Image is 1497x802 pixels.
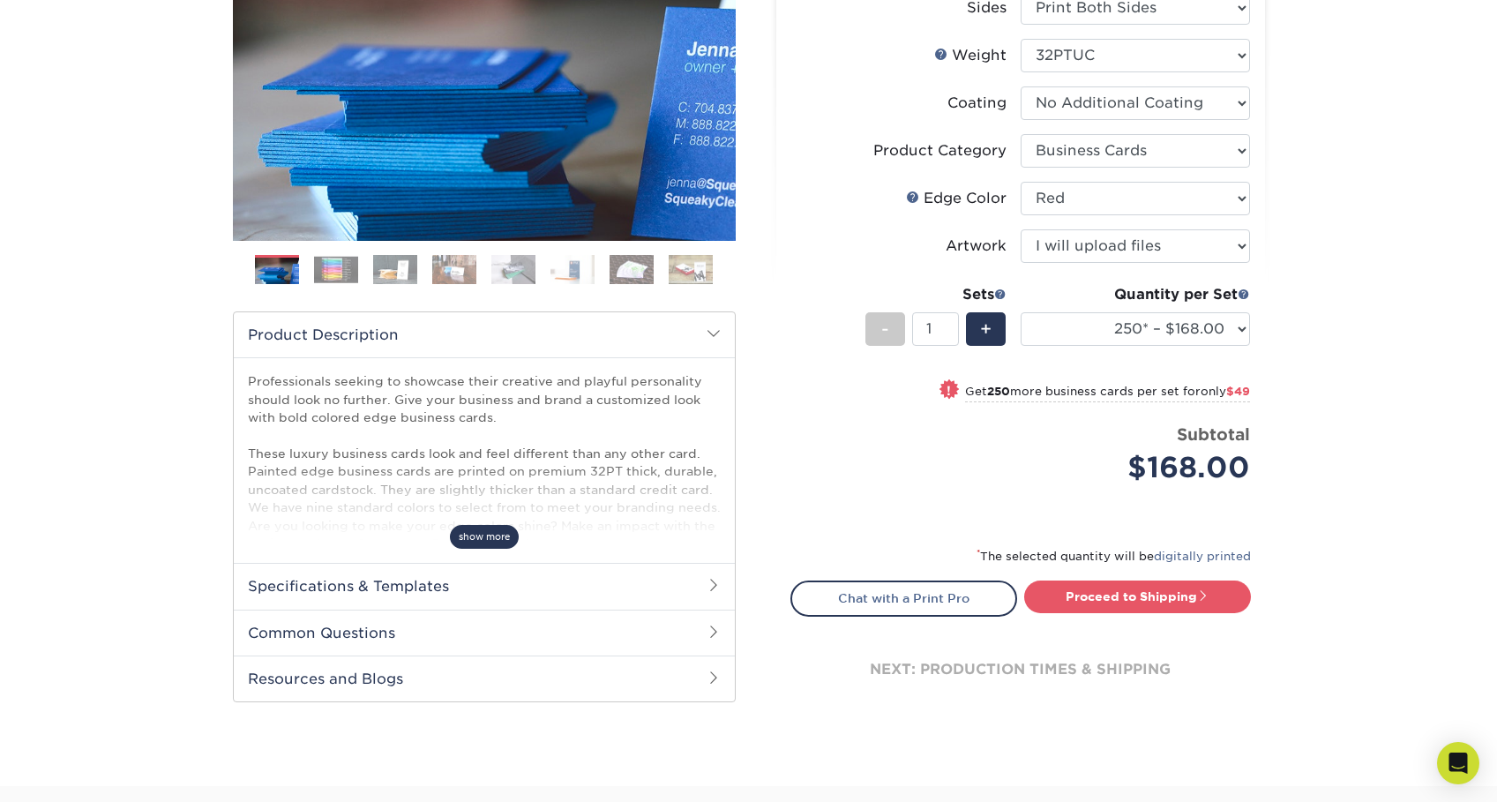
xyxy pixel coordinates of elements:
[906,188,1007,209] div: Edge Color
[790,617,1251,723] div: next: production times & shipping
[432,254,476,285] img: Business Cards 04
[234,312,735,357] h2: Product Description
[965,385,1250,402] small: Get more business cards per set for
[314,256,358,283] img: Business Cards 02
[669,254,713,285] img: Business Cards 08
[550,254,595,285] img: Business Cards 06
[248,372,721,714] p: Professionals seeking to showcase their creative and playful personality should look no further. ...
[1154,550,1251,563] a: digitally printed
[1201,385,1250,398] span: only
[610,254,654,285] img: Business Cards 07
[980,316,992,342] span: +
[450,525,519,549] span: show more
[1437,742,1479,784] div: Open Intercom Messenger
[881,316,889,342] span: -
[491,254,535,285] img: Business Cards 05
[977,550,1251,563] small: The selected quantity will be
[790,581,1017,616] a: Chat with a Print Pro
[934,45,1007,66] div: Weight
[946,236,1007,257] div: Artwork
[865,284,1007,305] div: Sets
[1226,385,1250,398] span: $49
[873,140,1007,161] div: Product Category
[947,93,1007,114] div: Coating
[373,254,417,285] img: Business Cards 03
[1024,581,1251,612] a: Proceed to Shipping
[234,563,735,609] h2: Specifications & Templates
[947,381,951,400] span: !
[255,249,299,293] img: Business Cards 01
[1034,446,1250,489] div: $168.00
[1021,284,1250,305] div: Quantity per Set
[987,385,1010,398] strong: 250
[1177,424,1250,444] strong: Subtotal
[234,610,735,656] h2: Common Questions
[234,656,735,701] h2: Resources and Blogs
